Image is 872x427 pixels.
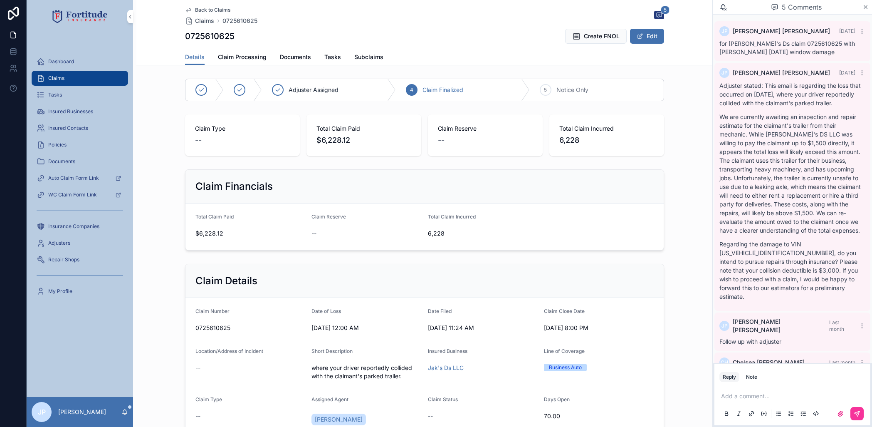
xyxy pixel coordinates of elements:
span: [DATE] [839,28,855,34]
span: Follow up with adjuster [719,338,781,345]
span: 0725610625 [195,324,305,332]
span: My Profile [48,288,72,295]
a: Claim Processing [218,50,267,66]
a: Jak's Ds LLC [428,364,464,372]
p: We are currently awaiting an inspection and repair estimate for the claimant's trailer from their... [719,112,865,235]
button: 5 [654,11,664,21]
h2: Claim Details [195,274,257,288]
span: 6,228 [428,229,538,238]
span: [PERSON_NAME] [PERSON_NAME] [733,27,830,35]
span: Dashboard [48,58,74,65]
span: Subclaims [354,53,383,61]
span: Create FNOL [584,32,620,40]
span: WC Claim Form Link [48,191,97,198]
p: Adjuster stated: This email is regarding the loss that occurred on [DATE], where your driver repo... [719,81,865,107]
a: Documents [280,50,311,66]
span: Insured Business [428,348,467,354]
span: [PERSON_NAME] [PERSON_NAME] [733,318,829,334]
a: Dashboard [32,54,128,69]
span: Insured Contacts [48,125,88,132]
span: -- [438,134,445,146]
span: Notice Only [556,86,588,94]
span: Location/Address of Incident [195,348,263,354]
h2: Claim Financials [195,180,273,193]
span: Claim Type [195,396,222,402]
span: JP [721,323,728,329]
span: CH [721,359,728,366]
span: Short Description [311,348,353,354]
span: Claim Number [195,308,230,314]
span: Tasks [324,53,341,61]
a: Insurance Companies [32,219,128,234]
span: Line of Coverage [544,348,585,354]
span: -- [195,364,200,372]
span: Assigned Agent [311,396,348,402]
span: Total Claim Incurred [559,124,654,133]
span: Insurance Companies [48,223,99,230]
span: [PERSON_NAME] [315,415,363,424]
span: [PERSON_NAME] [PERSON_NAME] [733,69,830,77]
span: JP [721,28,728,35]
button: Note [743,372,761,382]
span: [DATE] 11:24 AM [428,324,538,332]
a: Insured Contacts [32,121,128,136]
span: 70.00 [544,412,654,420]
button: Reply [719,372,739,382]
a: Back to Claims [185,7,230,13]
span: -- [311,229,316,238]
a: Insured Businesses [32,104,128,119]
span: Details [185,53,205,61]
span: Claim Processing [218,53,267,61]
button: Edit [630,29,664,44]
span: 5 [544,87,547,93]
span: Date Filed [428,308,452,314]
p: Regarding the damage to VIN [US_VEHICLE_IDENTIFICATION_NUMBER], do you intend to pursue repairs t... [719,240,865,301]
span: for [PERSON_NAME]'s Ds claim 0725610625 with [PERSON_NAME] [DATE] window damage [719,40,855,55]
img: App logo [52,10,108,23]
span: Chelsea [PERSON_NAME] [733,358,805,367]
h1: 0725610625 [185,30,235,42]
a: Policies [32,137,128,152]
span: 6,228 [559,134,654,146]
span: $6,228.12 [195,229,305,238]
span: -- [195,412,200,420]
span: $6,228.12 [316,134,411,146]
span: Claim Reserve [311,213,346,220]
span: Claims [195,17,214,25]
span: Date of Loss [311,308,341,314]
a: Tasks [324,50,341,66]
p: [PERSON_NAME] [58,408,106,416]
span: [DATE] [839,70,855,76]
span: Claim Reserve [438,124,533,133]
a: My Profile [32,284,128,299]
span: Documents [280,53,311,61]
span: [DATE] 12:00 AM [311,324,421,332]
span: Claims [48,75,64,82]
span: Claim Close Date [544,308,585,314]
span: Days Open [544,396,570,402]
span: 4 [410,87,413,93]
a: Adjusters [32,236,128,251]
div: Business Auto [549,364,582,371]
a: WC Claim Form Link [32,187,128,202]
span: 5 [661,6,669,14]
span: JP [38,407,46,417]
span: Adjusters [48,240,70,246]
span: [DATE] 8:00 PM [544,324,654,332]
span: Claim Status [428,396,458,402]
span: Policies [48,142,67,148]
a: 0725610625 [222,17,257,25]
span: Total Claim Paid [316,124,411,133]
span: Back to Claims [195,7,230,13]
span: Repair Shops [48,256,79,263]
a: Subclaims [354,50,383,66]
span: -- [195,134,202,146]
span: Last month [829,319,844,332]
span: where your driver reportedly collided with the claimant's parked trailer. [311,364,421,380]
div: Note [746,374,757,380]
a: [PERSON_NAME] [311,414,366,425]
button: Create FNOL [565,29,627,44]
span: JP [721,70,728,76]
span: Insured Businesses [48,108,93,115]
